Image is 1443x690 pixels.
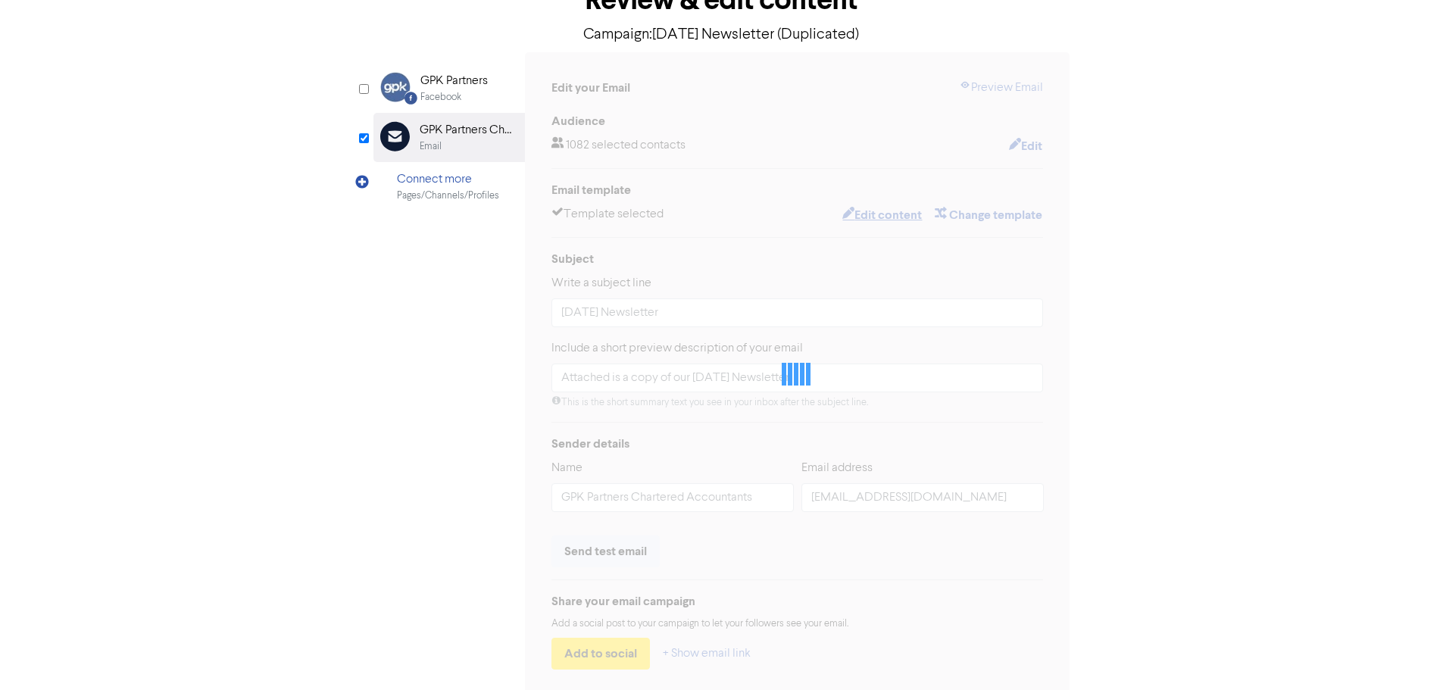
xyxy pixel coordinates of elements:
div: GPK Partners Chartered AccountantsEmail [373,113,525,162]
div: Connect morePages/Channels/Profiles [373,162,525,211]
img: Facebook [380,72,411,102]
p: Campaign: [DATE] Newsletter (Duplicated) [373,23,1070,46]
div: Facebook [420,90,461,105]
iframe: Chat Widget [1367,617,1443,690]
div: GPK Partners Chartered Accountants [420,121,517,139]
div: Email [420,139,442,154]
div: Connect more [397,170,499,189]
div: GPK Partners [420,72,488,90]
div: Facebook GPK PartnersFacebook [373,64,525,113]
div: Pages/Channels/Profiles [397,189,499,203]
